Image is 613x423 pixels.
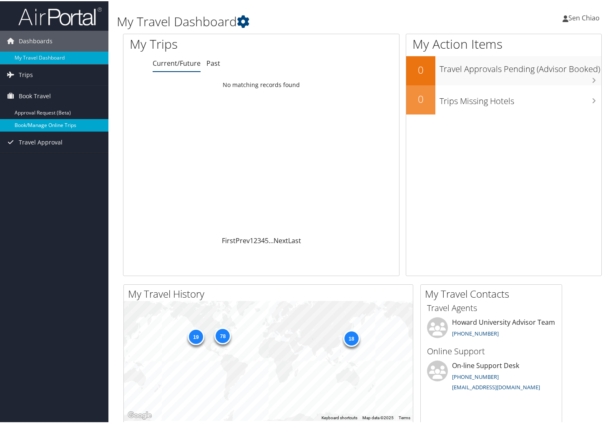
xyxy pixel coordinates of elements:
a: [PHONE_NUMBER] [452,328,499,336]
a: [EMAIL_ADDRESS][DOMAIN_NAME] [452,382,540,390]
h3: Travel Approvals Pending (Advisor Booked) [440,58,601,74]
button: Keyboard shortcuts [322,414,357,420]
a: 5 [265,235,269,244]
a: First [222,235,236,244]
span: Book Travel [19,85,51,105]
div: 19 [187,327,204,344]
td: No matching records found [123,76,399,91]
span: Trips [19,63,33,84]
div: 78 [214,326,231,343]
a: Terms (opens in new tab) [399,414,410,419]
h2: 0 [406,91,435,105]
a: Prev [236,235,250,244]
a: Current/Future [153,57,201,67]
li: On-line Support Desk [423,359,560,393]
a: Sen Chiao [563,4,608,29]
a: Open this area in Google Maps (opens a new window) [126,409,153,420]
a: Past [206,57,220,67]
a: 4 [261,235,265,244]
li: Howard University Advisor Team [423,316,560,343]
a: 3 [257,235,261,244]
img: Google [126,409,153,420]
h1: My Travel Dashboard [117,12,444,29]
h3: Online Support [427,344,555,356]
span: Travel Approval [19,131,63,152]
h3: Trips Missing Hotels [440,90,601,106]
a: 2 [254,235,257,244]
h2: 0 [406,62,435,76]
a: 0Travel Approvals Pending (Advisor Booked) [406,55,601,84]
a: [PHONE_NUMBER] [452,372,499,379]
span: … [269,235,274,244]
h1: My Trips [130,34,278,52]
h3: Travel Agents [427,301,555,313]
span: Dashboards [19,30,53,50]
h2: My Travel History [128,286,413,300]
h1: My Action Items [406,34,601,52]
a: Next [274,235,288,244]
img: airportal-logo.png [18,5,102,25]
a: Last [288,235,301,244]
a: 0Trips Missing Hotels [406,84,601,113]
span: Map data ©2025 [362,414,394,419]
div: 18 [343,329,359,346]
a: 1 [250,235,254,244]
h2: My Travel Contacts [425,286,562,300]
span: Sen Chiao [568,12,600,21]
